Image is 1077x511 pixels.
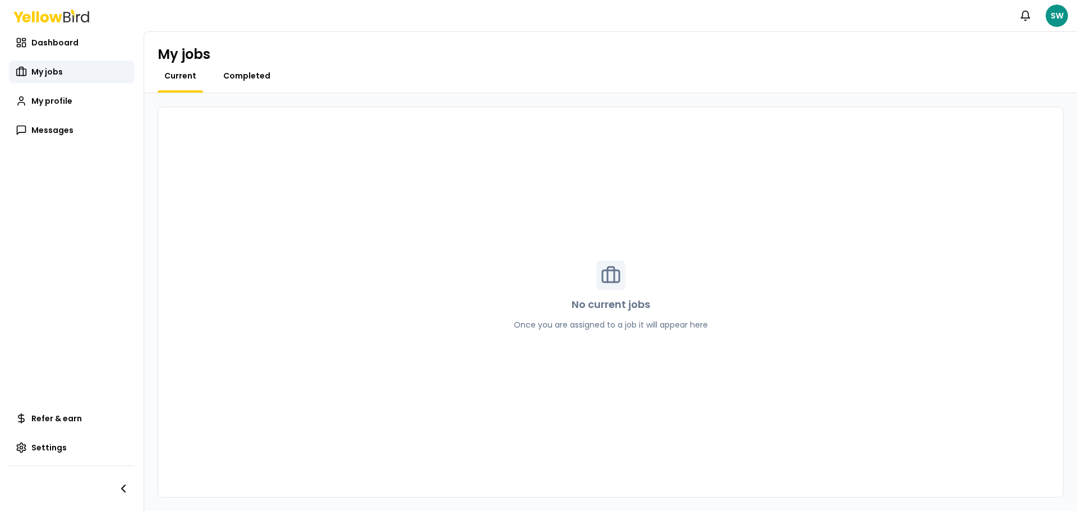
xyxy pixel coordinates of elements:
[31,413,82,424] span: Refer & earn
[9,61,135,83] a: My jobs
[1046,4,1068,27] span: SW
[514,319,708,330] p: Once you are assigned to a job it will appear here
[164,70,196,81] span: Current
[9,90,135,112] a: My profile
[31,125,73,136] span: Messages
[31,95,72,107] span: My profile
[158,45,210,63] h1: My jobs
[31,66,63,77] span: My jobs
[9,436,135,459] a: Settings
[572,297,650,312] p: No current jobs
[31,37,79,48] span: Dashboard
[158,70,203,81] a: Current
[9,31,135,54] a: Dashboard
[9,407,135,430] a: Refer & earn
[217,70,277,81] a: Completed
[9,119,135,141] a: Messages
[223,70,270,81] span: Completed
[31,442,67,453] span: Settings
